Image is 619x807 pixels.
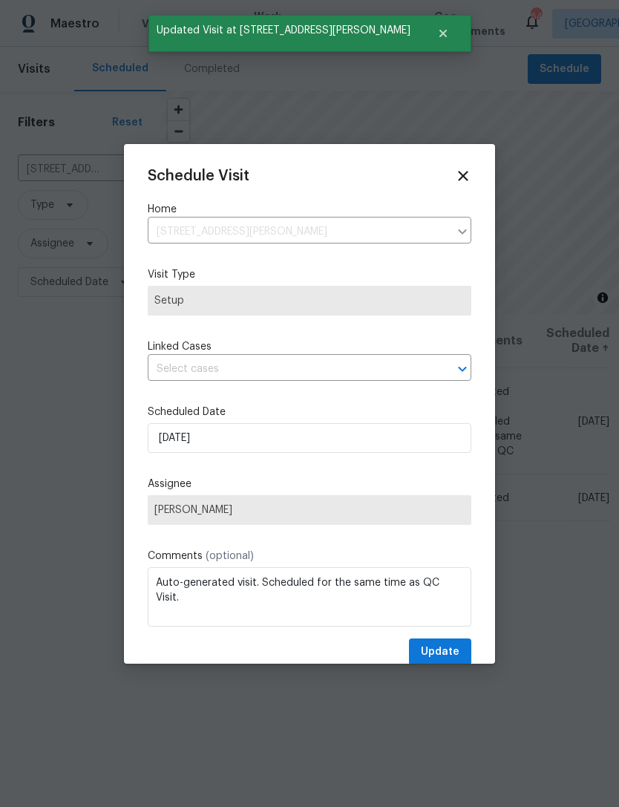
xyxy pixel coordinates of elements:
input: Select cases [148,358,430,381]
button: Close [419,19,468,48]
span: [PERSON_NAME] [154,504,465,516]
span: Setup [154,293,465,308]
span: Linked Cases [148,339,212,354]
input: M/D/YYYY [148,423,471,453]
input: Enter in an address [148,220,449,244]
label: Visit Type [148,267,471,282]
span: Updated Visit at [STREET_ADDRESS][PERSON_NAME] [148,15,419,46]
button: Update [409,638,471,666]
label: Comments [148,549,471,563]
span: (optional) [206,551,254,561]
button: Open [452,359,473,379]
label: Home [148,202,471,217]
span: Update [421,643,459,661]
span: Schedule Visit [148,169,249,183]
label: Scheduled Date [148,405,471,419]
span: Close [455,168,471,184]
textarea: Auto-generated visit. Scheduled for the same time as QC Visit. [148,567,471,627]
label: Assignee [148,477,471,491]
